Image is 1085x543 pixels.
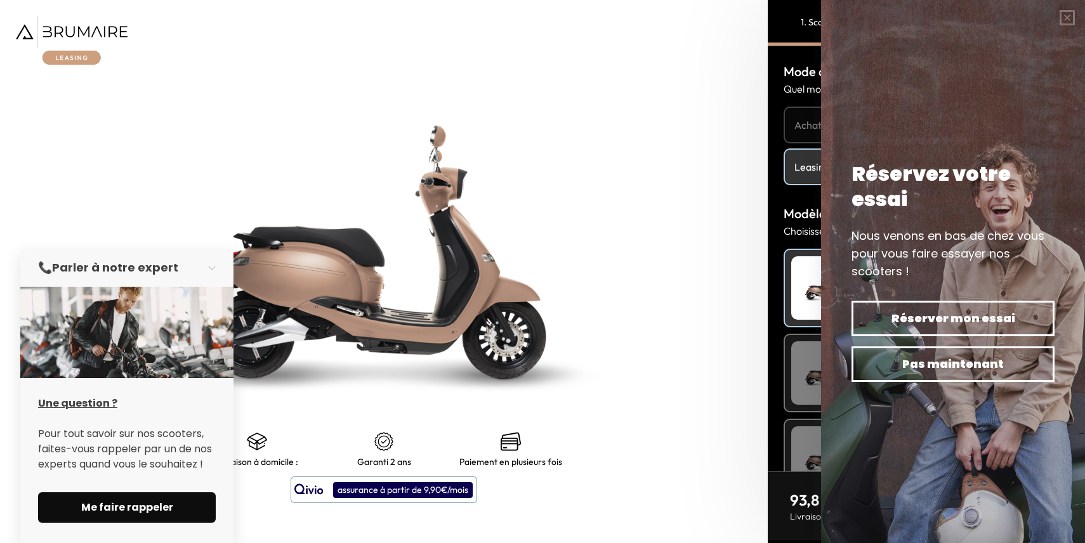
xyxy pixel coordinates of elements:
[784,81,1069,96] p: Quel mode de paiement vous convient le mieux ?
[357,457,411,467] p: Garanti 2 ans
[784,62,1069,81] h3: Mode de paiement
[501,431,521,452] img: credit-cards.png
[459,457,562,467] p: Paiement en plusieurs fois
[784,107,1069,143] a: Achat
[790,510,930,523] p: Livraison estimée :
[790,490,930,510] p: 93,8 € / mois
[291,476,477,503] button: assurance à partir de 9,90€/mois
[333,482,473,498] div: assurance à partir de 9,90€/mois
[374,431,394,452] img: certificat-de-garantie.png
[791,256,855,320] img: Scooter Leasing
[791,341,855,405] img: Scooter Leasing
[791,426,855,490] img: Scooter Leasing
[784,204,1069,223] h3: Modèle
[794,117,1058,133] h4: Achat
[784,223,1069,239] p: Choisissez la puissance de votre moteur :
[794,159,1058,174] h4: Leasing
[16,16,128,65] img: Brumaire Leasing
[216,457,298,467] p: Livraison à domicile :
[294,482,324,497] img: logo qivio
[247,431,267,452] img: shipping.png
